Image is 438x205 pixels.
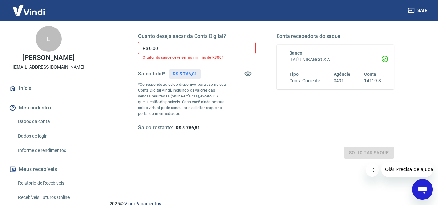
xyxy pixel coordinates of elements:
span: Conta [364,72,376,77]
a: Dados de login [16,130,89,143]
p: O valor do saque deve ser no mínimo de R$0,01. [143,55,251,60]
a: Dados da conta [16,115,89,128]
h6: ITAÚ UNIBANCO S.A. [290,56,381,63]
p: *Corresponde ao saldo disponível para uso na sua Conta Digital Vindi. Incluindo os valores das ve... [138,82,226,117]
a: Recebíveis Futuros Online [16,191,89,204]
span: Banco [290,51,302,56]
span: Tipo [290,72,299,77]
iframe: Mensagem da empresa [381,162,433,177]
h5: Saldo total*: [138,71,166,77]
iframe: Fechar mensagem [366,164,379,177]
h5: Conta recebedora do saque [277,33,394,40]
a: Início [8,81,89,96]
iframe: Botão para abrir a janela de mensagens [412,179,433,200]
span: Agência [334,72,350,77]
img: Vindi [8,0,50,20]
span: R$ 5.766,81 [176,125,200,130]
p: [EMAIL_ADDRESS][DOMAIN_NAME] [13,64,84,71]
h5: Saldo restante: [138,124,173,131]
p: [PERSON_NAME] [22,54,74,61]
div: E [36,26,62,52]
p: R$ 5.766,81 [173,71,197,77]
button: Meus recebíveis [8,162,89,177]
button: Meu cadastro [8,101,89,115]
h5: Quanto deseja sacar da Conta Digital? [138,33,256,40]
a: Relatório de Recebíveis [16,177,89,190]
a: Informe de rendimentos [16,144,89,157]
h6: 0491 [334,77,350,84]
button: Sair [407,5,430,17]
h6: Conta Corrente [290,77,320,84]
h6: 14119-8 [364,77,381,84]
span: Olá! Precisa de ajuda? [4,5,54,10]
